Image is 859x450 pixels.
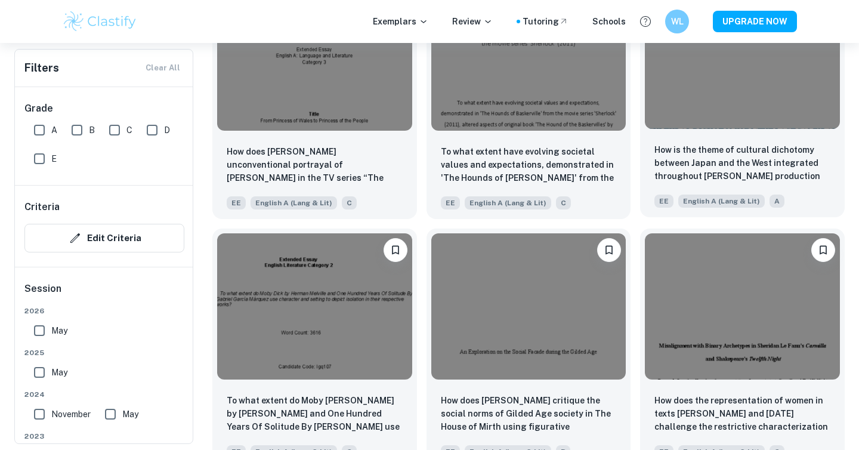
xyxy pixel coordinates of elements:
[441,145,617,186] p: To what extent have evolving societal values and expectations, demonstrated in 'The Hounds of Bas...
[713,11,797,32] button: UPGRADE NOW
[384,238,407,262] button: Bookmark
[126,124,132,137] span: C
[670,15,684,28] h6: WL
[62,10,138,33] img: Clastify logo
[465,196,551,209] span: English A (Lang & Lit)
[452,15,493,28] p: Review
[51,366,67,379] span: May
[342,196,357,209] span: C
[635,11,656,32] button: Help and Feedback
[164,124,170,137] span: D
[592,15,626,28] a: Schools
[24,306,184,316] span: 2026
[24,200,60,214] h6: Criteria
[51,408,91,421] span: November
[227,145,403,186] p: How does Stephen Daldry’s unconventional portrayal of Diana in the TV series “The Crown” interpla...
[597,238,621,262] button: Bookmark
[51,124,57,137] span: A
[251,196,337,209] span: English A (Lang & Lit)
[122,408,138,421] span: May
[654,143,830,184] p: How is the theme of cultural dichotomy between Japan and the West integrated throughout Edward Zw...
[24,389,184,400] span: 2024
[523,15,568,28] a: Tutoring
[227,394,403,434] p: To what extent do Moby Dick by Herman Melville and One Hundred Years Of Solitude By Gabriel Garcí...
[431,233,626,380] img: English A (Lang & Lit) EE example thumbnail: How does Edith Wharton critique the soci
[654,394,830,434] p: How does the representation of women in texts Carmilla and Twelfth Night challenge the restrictiv...
[811,238,835,262] button: Bookmark
[556,196,571,209] span: C
[217,233,412,380] img: English A (Lang & Lit) EE example thumbnail: To what extent do Moby Dick by Herman M
[24,60,59,76] h6: Filters
[373,15,428,28] p: Exemplars
[441,196,460,209] span: EE
[654,195,673,208] span: EE
[51,152,57,165] span: E
[24,224,184,252] button: Edit Criteria
[89,124,95,137] span: B
[24,431,184,442] span: 2023
[665,10,689,33] button: WL
[770,195,784,208] span: A
[24,101,184,116] h6: Grade
[51,324,67,337] span: May
[645,233,840,380] img: English A (Lang & Lit) EE example thumbnail: How does the representation of women in
[441,394,617,434] p: How does Edith Wharton critique the social norms of Gilded Age society in The House of Mirth usin...
[678,195,765,208] span: English A (Lang & Lit)
[24,282,184,306] h6: Session
[227,196,246,209] span: EE
[24,347,184,358] span: 2025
